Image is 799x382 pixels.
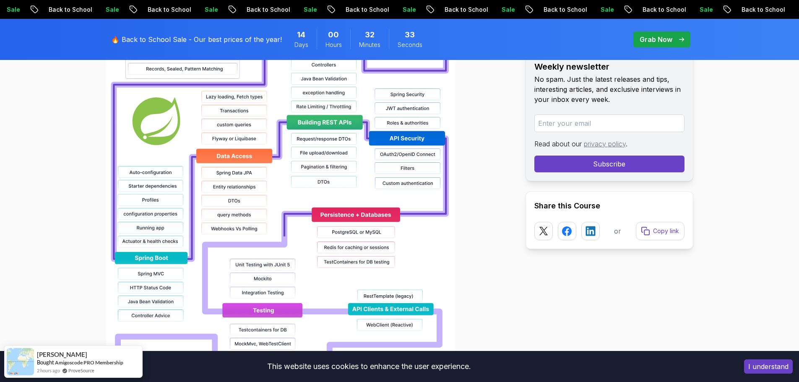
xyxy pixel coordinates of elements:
[6,357,731,376] div: This website uses cookies to enhance the user experience.
[584,140,626,148] a: privacy policy
[55,359,123,366] a: Amigoscode PRO Membership
[163,5,190,14] p: Sale
[398,41,422,49] span: Seconds
[205,5,262,14] p: Back to School
[359,41,380,49] span: Minutes
[534,200,684,212] h2: Share this Course
[534,114,684,132] input: Enter your email
[559,5,586,14] p: Sale
[7,348,34,375] img: provesource social proof notification image
[653,227,679,235] p: Copy link
[636,222,684,240] button: Copy link
[37,359,54,366] span: Bought
[601,5,658,14] p: Back to School
[106,5,163,14] p: Back to School
[262,5,289,14] p: Sale
[640,34,672,44] p: Grab Now
[534,74,684,104] p: No spam. Just the latest releases and tips, interesting articles, and exclusive interviews in you...
[328,29,339,41] span: 0 Hours
[304,5,361,14] p: Back to School
[111,34,282,44] p: 🔥 Back to School Sale - Our best prices of the year!
[297,29,305,41] span: 14 Days
[534,139,684,149] p: Read about our .
[744,359,793,374] button: Accept cookies
[534,156,684,172] button: Subscribe
[325,41,342,49] span: Hours
[7,5,64,14] p: Back to School
[361,5,388,14] p: Sale
[294,41,308,49] span: Days
[534,61,684,73] h2: Weekly newsletter
[37,367,60,374] span: 2 hours ago
[658,5,685,14] p: Sale
[614,226,621,236] p: or
[700,5,757,14] p: Back to School
[37,351,87,358] span: [PERSON_NAME]
[460,5,487,14] p: Sale
[405,29,415,41] span: 33 Seconds
[757,5,784,14] p: Sale
[68,367,94,374] a: ProveSource
[403,5,460,14] p: Back to School
[365,29,375,41] span: 32 Minutes
[64,5,91,14] p: Sale
[502,5,559,14] p: Back to School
